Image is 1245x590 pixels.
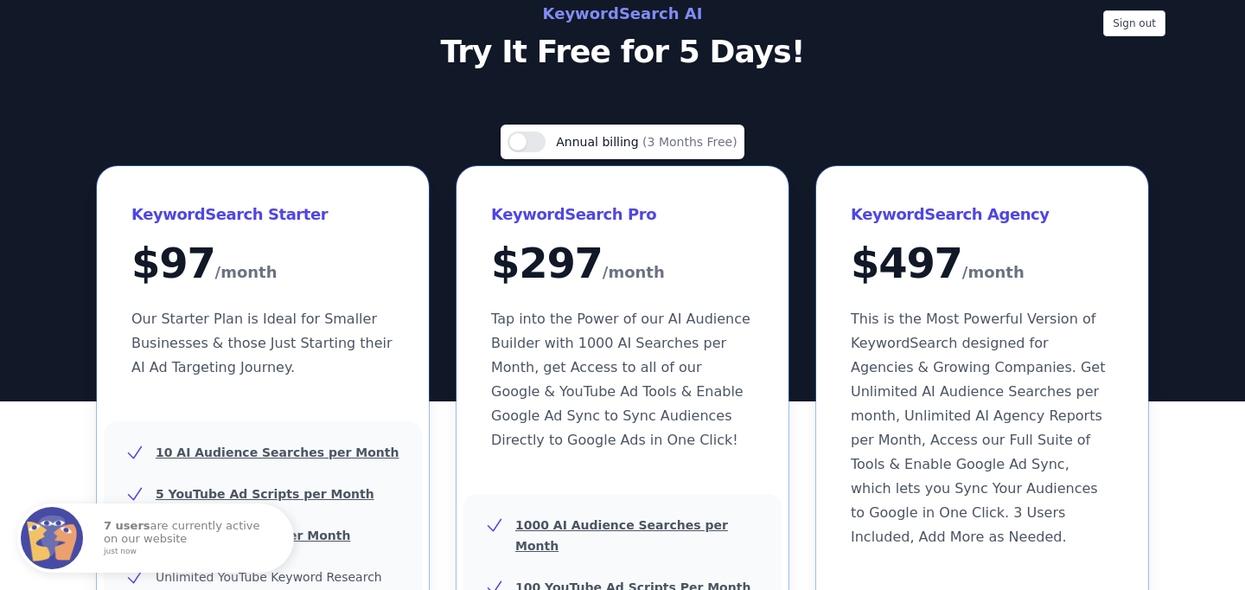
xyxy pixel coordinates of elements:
[156,570,382,584] span: Unlimited YouTube Keyword Research
[156,446,399,459] u: 10 AI Audience Searches per Month
[851,201,1114,228] h3: KeywordSearch Agency
[491,311,750,448] span: Tap into the Power of our AI Audience Builder with 1000 AI Searches per Month, get Access to all ...
[104,520,277,555] p: are currently active on our website
[104,548,271,556] small: just now
[851,311,1105,545] span: This is the Most Powerful Version of KeywordSearch designed for Agencies & Growing Companies. Get...
[215,259,278,286] span: /month
[491,242,754,286] div: $ 297
[131,311,393,375] span: Our Starter Plan is Ideal for Smaller Businesses & those Just Starting their AI Ad Targeting Jour...
[491,201,754,228] h3: KeywordSearch Pro
[515,518,728,553] u: 1000 AI Audience Searches per Month
[851,242,1114,286] div: $ 497
[131,242,394,286] div: $ 97
[962,259,1025,286] span: /month
[131,201,394,228] h3: KeywordSearch Starter
[104,519,150,532] strong: 7 users
[556,135,642,149] span: Annual billing
[642,135,737,149] span: (3 Months Free)
[235,35,1010,69] p: Try It Free for 5 Days!
[21,507,83,569] img: Fomo
[156,487,374,501] u: 5 YouTube Ad Scripts per Month
[1103,10,1165,36] button: Sign out
[603,259,665,286] span: /month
